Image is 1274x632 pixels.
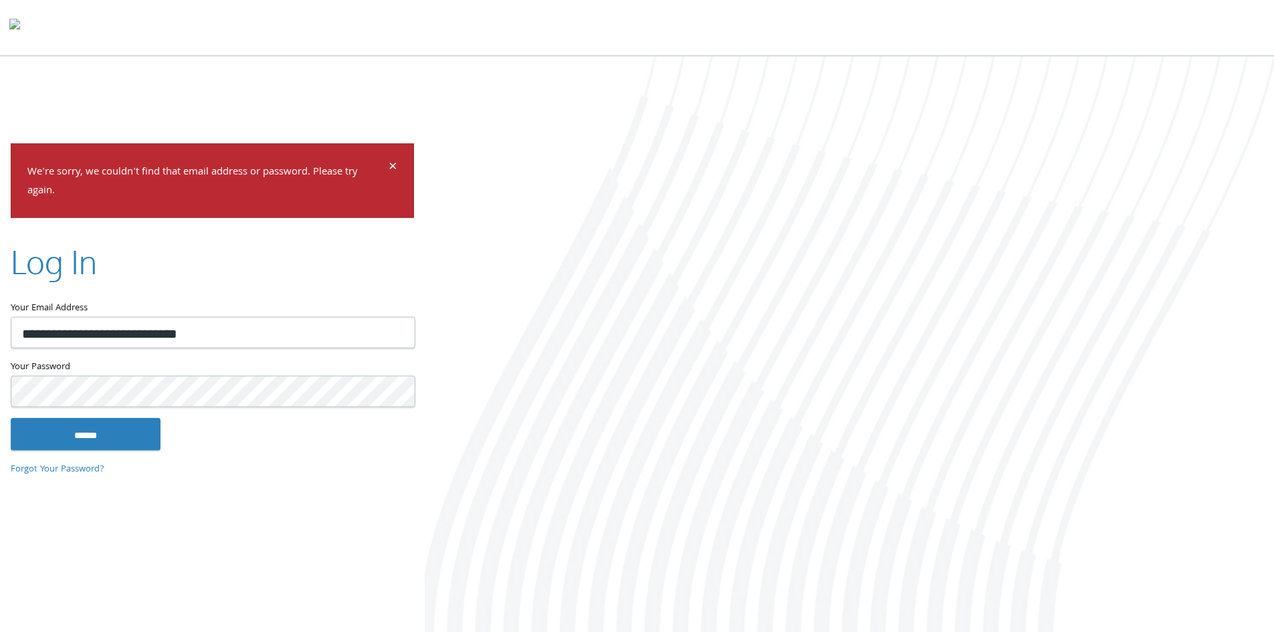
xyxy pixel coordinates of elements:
button: Dismiss alert [389,160,397,176]
img: todyl-logo-dark.svg [9,14,20,41]
label: Your Password [11,359,414,376]
span: × [389,154,397,181]
h2: Log In [11,239,97,284]
a: Forgot Your Password? [11,461,104,476]
p: We're sorry, we couldn't find that email address or password. Please try again. [27,163,387,201]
